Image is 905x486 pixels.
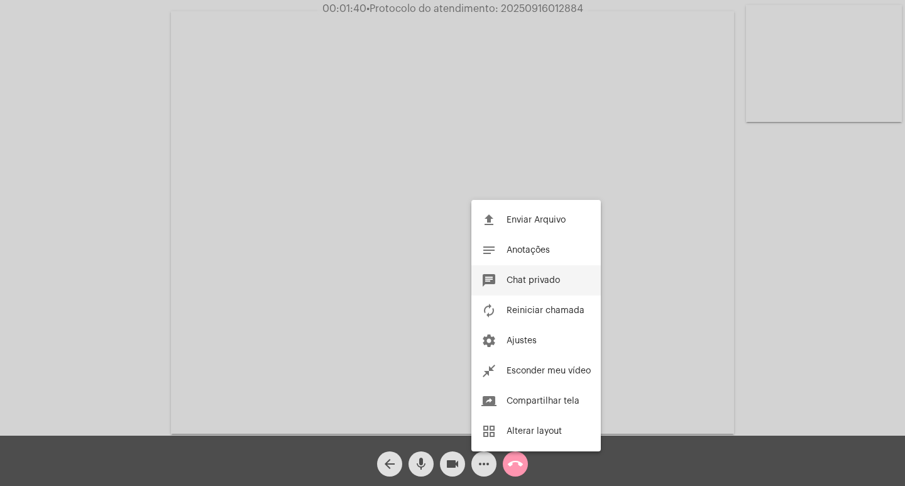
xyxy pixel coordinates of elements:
[481,213,496,228] mat-icon: file_upload
[507,336,537,345] span: Ajustes
[481,333,496,348] mat-icon: settings
[507,306,584,315] span: Reiniciar chamada
[507,367,591,375] span: Esconder meu vídeo
[507,246,550,255] span: Anotações
[507,216,566,224] span: Enviar Arquivo
[481,303,496,318] mat-icon: autorenew
[481,273,496,288] mat-icon: chat
[507,276,560,285] span: Chat privado
[481,363,496,378] mat-icon: close_fullscreen
[481,424,496,439] mat-icon: grid_view
[507,427,562,436] span: Alterar layout
[481,243,496,258] mat-icon: notes
[507,397,579,406] span: Compartilhar tela
[481,394,496,409] mat-icon: screen_share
